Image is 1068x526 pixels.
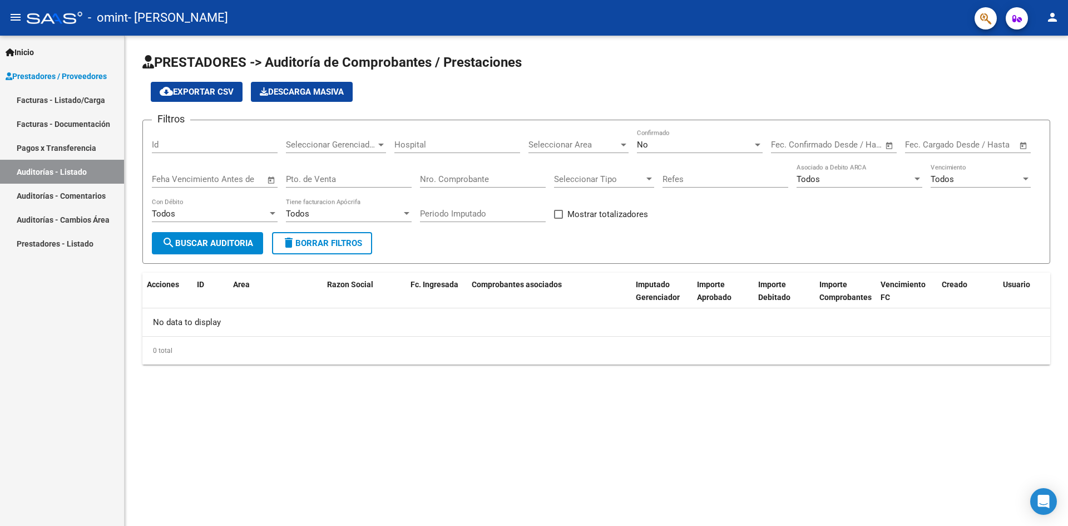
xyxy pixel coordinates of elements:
span: Inicio [6,46,34,58]
span: ID [197,280,204,289]
span: Seleccionar Tipo [554,174,644,184]
datatable-header-cell: ID [192,273,229,322]
span: Todos [152,209,175,219]
button: Buscar Auditoria [152,232,263,254]
input: Fecha fin [960,140,1014,150]
span: Seleccionar Gerenciador [286,140,376,150]
span: Buscar Auditoria [162,238,253,248]
datatable-header-cell: Fc. Ingresada [406,273,467,322]
button: Borrar Filtros [272,232,372,254]
datatable-header-cell: Importe Comprobantes [815,273,876,322]
span: Area [233,280,250,289]
mat-icon: search [162,236,175,249]
span: Importe Comprobantes [819,280,872,302]
h3: Filtros [152,111,190,127]
mat-icon: cloud_download [160,85,173,98]
datatable-header-cell: Comprobantes asociados [467,273,631,322]
span: Comprobantes asociados [472,280,562,289]
span: Borrar Filtros [282,238,362,248]
datatable-header-cell: Creado [937,273,998,322]
mat-icon: delete [282,236,295,249]
span: Exportar CSV [160,87,234,97]
span: Todos [286,209,309,219]
app-download-masive: Descarga masiva de comprobantes (adjuntos) [251,82,353,102]
datatable-header-cell: Usuario [998,273,1060,322]
span: Todos [797,174,820,184]
datatable-header-cell: Importe Debitado [754,273,815,322]
span: Razon Social [327,280,373,289]
button: Descarga Masiva [251,82,353,102]
datatable-header-cell: Razon Social [323,273,406,322]
mat-icon: person [1046,11,1059,24]
span: Importe Aprobado [697,280,731,302]
datatable-header-cell: Vencimiento FC [876,273,937,322]
button: Open calendar [265,174,278,186]
button: Open calendar [1017,139,1030,152]
span: Fc. Ingresada [411,280,458,289]
button: Open calendar [883,139,896,152]
span: Creado [942,280,967,289]
div: No data to display [142,308,1050,336]
button: Exportar CSV [151,82,243,102]
input: Fecha inicio [771,140,816,150]
span: No [637,140,648,150]
span: Vencimiento FC [881,280,926,302]
span: Mostrar totalizadores [567,208,648,221]
span: Seleccionar Area [528,140,619,150]
input: Fecha fin [826,140,880,150]
span: Imputado Gerenciador [636,280,680,302]
datatable-header-cell: Acciones [142,273,192,322]
span: - [PERSON_NAME] [128,6,228,30]
datatable-header-cell: Importe Aprobado [693,273,754,322]
span: Importe Debitado [758,280,790,302]
span: - omint [88,6,128,30]
datatable-header-cell: Area [229,273,306,322]
div: 0 total [142,337,1050,365]
mat-icon: menu [9,11,22,24]
div: Open Intercom Messenger [1030,488,1057,515]
span: Usuario [1003,280,1030,289]
input: Fecha inicio [905,140,950,150]
span: PRESTADORES -> Auditoría de Comprobantes / Prestaciones [142,55,522,70]
span: Acciones [147,280,179,289]
span: Descarga Masiva [260,87,344,97]
span: Todos [931,174,954,184]
span: Prestadores / Proveedores [6,70,107,82]
datatable-header-cell: Imputado Gerenciador [631,273,693,322]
